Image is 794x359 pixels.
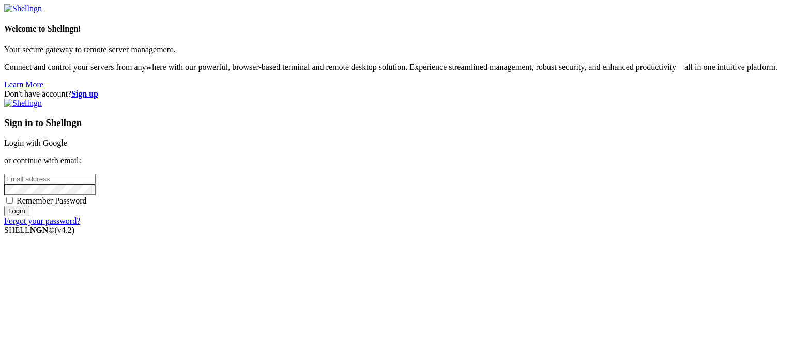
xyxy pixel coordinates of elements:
[4,117,790,129] h3: Sign in to Shellngn
[4,174,96,184] input: Email address
[4,89,790,99] div: Don't have account?
[71,89,98,98] a: Sign up
[4,216,80,225] a: Forgot your password?
[4,63,790,72] p: Connect and control your servers from anywhere with our powerful, browser-based terminal and remo...
[4,45,790,54] p: Your secure gateway to remote server management.
[55,226,75,235] span: 4.2.0
[30,226,49,235] b: NGN
[4,80,43,89] a: Learn More
[4,99,42,108] img: Shellngn
[4,226,74,235] span: SHELL ©
[4,24,790,34] h4: Welcome to Shellngn!
[4,206,29,216] input: Login
[4,156,790,165] p: or continue with email:
[4,138,67,147] a: Login with Google
[4,4,42,13] img: Shellngn
[6,197,13,204] input: Remember Password
[17,196,87,205] span: Remember Password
